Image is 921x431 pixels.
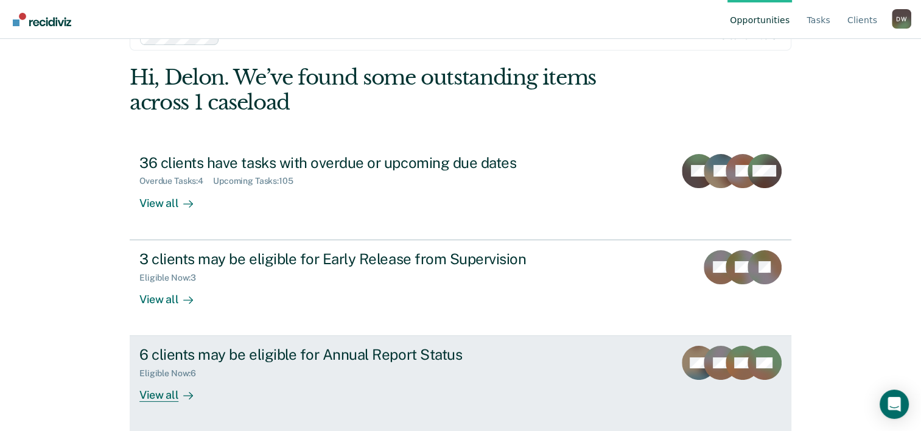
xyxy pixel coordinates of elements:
[139,186,208,210] div: View all
[130,240,791,336] a: 3 clients may be eligible for Early Release from SupervisionEligible Now:3View all
[213,176,303,186] div: Upcoming Tasks : 105
[139,346,567,363] div: 6 clients may be eligible for Annual Report Status
[139,368,206,379] div: Eligible Now : 6
[139,273,206,283] div: Eligible Now : 3
[139,282,208,306] div: View all
[13,13,71,26] img: Recidiviz
[130,144,791,240] a: 36 clients have tasks with overdue or upcoming due datesOverdue Tasks:4Upcoming Tasks:105View all
[139,379,208,402] div: View all
[880,390,909,419] div: Open Intercom Messenger
[892,9,911,29] div: D W
[139,176,213,186] div: Overdue Tasks : 4
[892,9,911,29] button: Profile dropdown button
[139,250,567,268] div: 3 clients may be eligible for Early Release from Supervision
[130,65,659,115] div: Hi, Delon. We’ve found some outstanding items across 1 caseload
[139,154,567,172] div: 36 clients have tasks with overdue or upcoming due dates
